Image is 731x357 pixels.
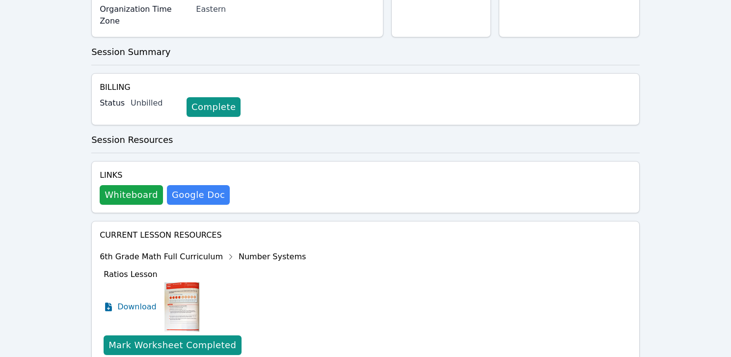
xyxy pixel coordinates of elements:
[100,249,306,265] div: 6th Grade Math Full Curriculum Number Systems
[100,229,631,241] h4: Current Lesson Resources
[164,282,199,331] img: Ratios Lesson
[100,97,125,109] label: Status
[117,301,157,313] span: Download
[187,97,241,117] a: Complete
[196,3,375,15] div: Eastern
[100,185,163,205] button: Whiteboard
[91,45,640,59] h3: Session Summary
[131,97,179,109] div: Unbilled
[100,169,230,181] h4: Links
[167,185,230,205] a: Google Doc
[108,338,236,352] div: Mark Worksheet Completed
[104,270,158,279] span: Ratios Lesson
[104,282,157,331] a: Download
[104,335,241,355] button: Mark Worksheet Completed
[91,133,640,147] h3: Session Resources
[100,82,631,93] h4: Billing
[100,3,190,27] label: Organization Time Zone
